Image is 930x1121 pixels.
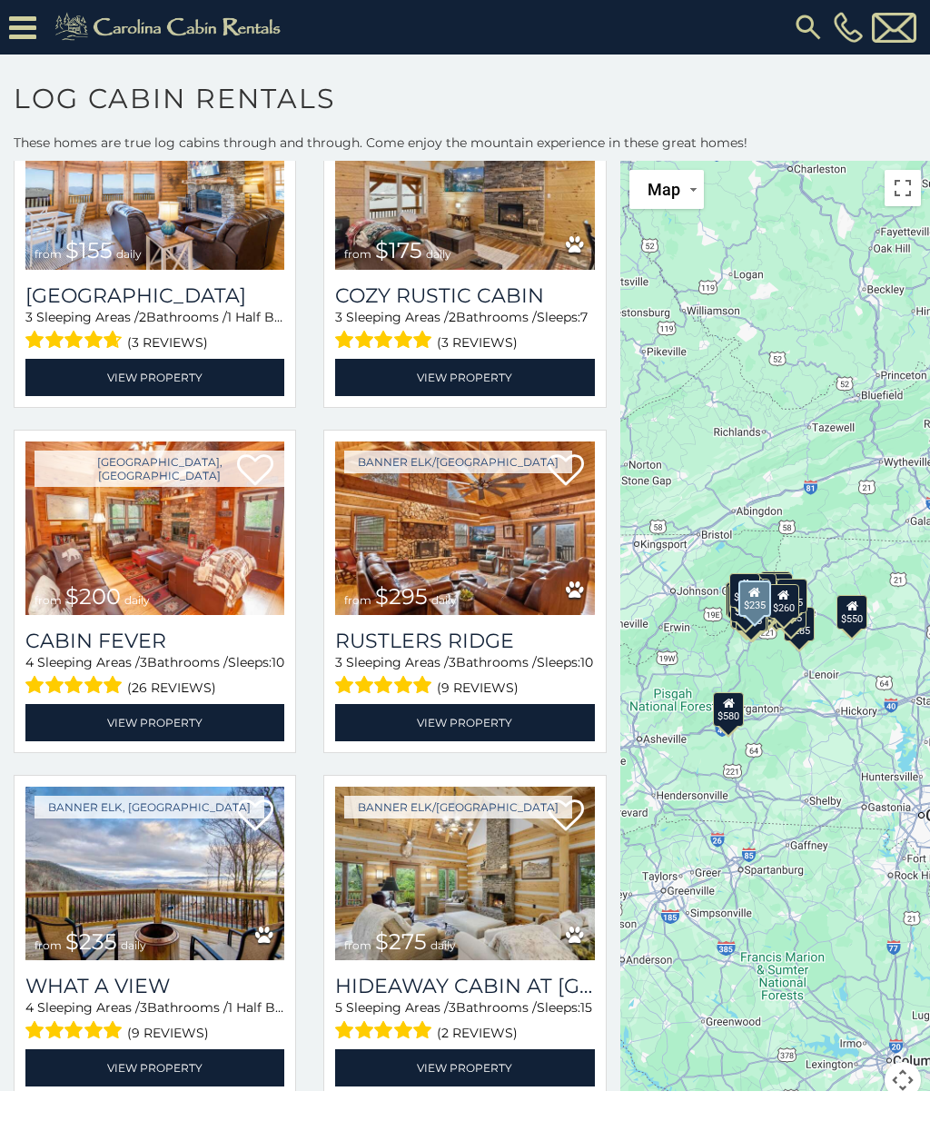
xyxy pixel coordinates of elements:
[335,359,594,396] a: View Property
[375,237,422,263] span: $175
[335,998,594,1045] div: Sleeping Areas / Bathrooms / Sleeps:
[25,629,284,653] a: Cabin Fever
[629,170,704,209] button: Change map style
[792,11,825,44] img: search-regular.svg
[25,96,284,270] img: Sky Rock Lodge
[335,283,594,308] a: Cozy Rustic Cabin
[116,247,142,261] span: daily
[35,796,264,818] a: Banner Elk, [GEOGRAPHIC_DATA]
[335,974,594,998] h3: Hideaway Cabin at Buckeye Creek
[25,359,284,396] a: View Property
[335,309,342,325] span: 3
[35,938,62,952] span: from
[65,237,113,263] span: $155
[25,974,284,998] a: What A View
[335,654,342,670] span: 3
[25,653,284,699] div: Sleeping Areas / Bathrooms / Sleeps:
[227,309,310,325] span: 1 Half Baths /
[35,451,284,487] a: [GEOGRAPHIC_DATA], [GEOGRAPHIC_DATA]
[272,654,284,670] span: 10
[25,96,284,270] a: Sky Rock Lodge from $155 daily
[25,441,284,615] a: Cabin Fever from $200 daily
[375,583,428,610] span: $295
[344,938,371,952] span: from
[437,676,519,699] span: (9 reviews)
[335,999,342,1016] span: 5
[25,787,284,960] a: What A View from $235 daily
[127,676,216,699] span: (26 reviews)
[35,247,62,261] span: from
[35,593,62,607] span: from
[25,308,284,354] div: Sleeping Areas / Bathrooms / Sleeps:
[25,309,33,325] span: 3
[437,331,518,354] span: (3 reviews)
[228,999,311,1016] span: 1 Half Baths /
[837,595,868,630] div: $550
[335,308,594,354] div: Sleeping Areas / Bathrooms / Sleeps:
[25,654,34,670] span: 4
[580,654,593,670] span: 10
[714,692,745,727] div: $580
[426,247,451,261] span: daily
[127,331,208,354] span: (3 reviews)
[738,580,771,617] div: $235
[335,704,594,741] a: View Property
[335,787,594,960] a: Hideaway Cabin at Buckeye Creek from $275 daily
[885,170,921,206] button: Toggle fullscreen view
[449,309,456,325] span: 2
[25,999,34,1016] span: 4
[335,974,594,998] a: Hideaway Cabin at [GEOGRAPHIC_DATA]
[580,309,588,325] span: 7
[726,582,757,617] div: $295
[65,583,121,610] span: $200
[140,999,147,1016] span: 3
[648,180,680,199] span: Map
[763,573,794,608] div: $255
[65,928,117,955] span: $235
[121,938,146,952] span: daily
[335,787,594,960] img: Hideaway Cabin at Buckeye Creek
[139,309,146,325] span: 2
[375,928,427,955] span: $275
[140,654,147,670] span: 3
[344,451,572,473] a: Banner Elk/[GEOGRAPHIC_DATA]
[437,1021,518,1045] span: (2 reviews)
[25,998,284,1045] div: Sleeping Areas / Bathrooms / Sleeps:
[449,654,456,670] span: 3
[25,283,284,308] h3: Sky Rock Lodge
[335,629,594,653] a: Rustlers Ridge
[25,441,284,615] img: Cabin Fever
[430,938,456,952] span: daily
[335,441,594,615] img: Rustlers Ridge
[25,1049,284,1086] a: View Property
[335,653,594,699] div: Sleeping Areas / Bathrooms / Sleeps:
[25,787,284,960] img: What A View
[777,579,807,613] div: $235
[768,584,799,619] div: $260
[431,593,457,607] span: daily
[127,1021,209,1045] span: (9 reviews)
[335,96,594,270] a: Cozy Rustic Cabin from $175 daily
[25,704,284,741] a: View Property
[449,999,456,1016] span: 3
[344,593,371,607] span: from
[829,12,867,43] a: [PHONE_NUMBER]
[760,571,791,606] div: $320
[335,1049,594,1086] a: View Property
[746,573,777,608] div: $305
[335,441,594,615] a: Rustlers Ridge from $295 daily
[25,283,284,308] a: [GEOGRAPHIC_DATA]
[124,593,150,607] span: daily
[45,9,296,45] img: Khaki-logo.png
[580,999,592,1016] span: 15
[335,96,594,270] img: Cozy Rustic Cabin
[344,247,371,261] span: from
[344,796,572,818] a: Banner Elk/[GEOGRAPHIC_DATA]
[727,584,758,619] div: $305
[729,573,760,608] div: $275
[885,1062,921,1098] button: Map camera controls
